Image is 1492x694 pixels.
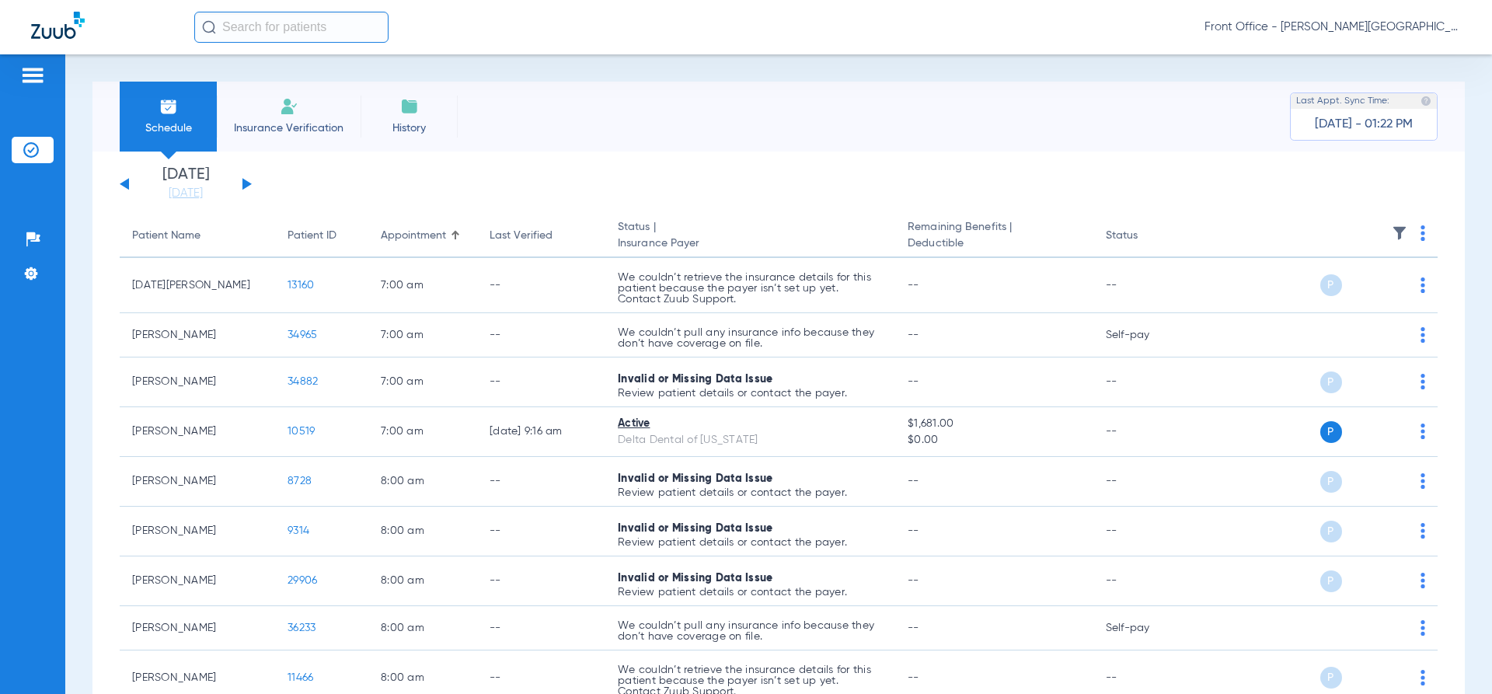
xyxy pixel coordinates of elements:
[618,416,883,432] div: Active
[618,587,883,598] p: Review patient details or contact the payer.
[368,258,477,313] td: 7:00 AM
[120,507,275,556] td: [PERSON_NAME]
[1421,277,1425,293] img: group-dot-blue.svg
[288,525,309,536] span: 9314
[139,167,232,201] li: [DATE]
[132,228,263,244] div: Patient Name
[31,12,85,39] img: Zuub Logo
[908,280,919,291] span: --
[1421,523,1425,539] img: group-dot-blue.svg
[1421,424,1425,439] img: group-dot-blue.svg
[1093,407,1198,457] td: --
[1421,573,1425,588] img: group-dot-blue.svg
[618,523,772,534] span: Invalid or Missing Data Issue
[288,228,356,244] div: Patient ID
[288,376,318,387] span: 34882
[618,432,883,448] div: Delta Dental of [US_STATE]
[139,186,232,201] a: [DATE]
[490,228,553,244] div: Last Verified
[194,12,389,43] input: Search for patients
[400,97,419,116] img: History
[120,357,275,407] td: [PERSON_NAME]
[490,228,593,244] div: Last Verified
[618,327,883,349] p: We couldn’t pull any insurance info because they don’t have coverage on file.
[908,623,919,633] span: --
[618,374,772,385] span: Invalid or Missing Data Issue
[1421,327,1425,343] img: group-dot-blue.svg
[132,228,200,244] div: Patient Name
[618,487,883,498] p: Review patient details or contact the payer.
[1296,93,1389,109] span: Last Appt. Sync Time:
[120,407,275,457] td: [PERSON_NAME]
[1093,606,1198,650] td: Self-pay
[1421,374,1425,389] img: group-dot-blue.svg
[477,258,605,313] td: --
[1421,473,1425,489] img: group-dot-blue.svg
[1320,521,1342,542] span: P
[477,606,605,650] td: --
[908,416,1080,432] span: $1,681.00
[477,507,605,556] td: --
[159,97,178,116] img: Schedule
[908,525,919,536] span: --
[1093,214,1198,258] th: Status
[131,120,205,136] span: Schedule
[477,407,605,457] td: [DATE] 9:16 AM
[895,214,1093,258] th: Remaining Benefits |
[368,313,477,357] td: 7:00 AM
[288,228,336,244] div: Patient ID
[908,575,919,586] span: --
[1315,117,1413,132] span: [DATE] - 01:22 PM
[477,556,605,606] td: --
[1392,225,1407,241] img: filter.svg
[288,672,313,683] span: 11466
[288,575,317,586] span: 29906
[120,606,275,650] td: [PERSON_NAME]
[908,235,1080,252] span: Deductible
[288,330,317,340] span: 34965
[372,120,446,136] span: History
[1320,274,1342,296] span: P
[368,457,477,507] td: 8:00 AM
[228,120,349,136] span: Insurance Verification
[368,556,477,606] td: 8:00 AM
[120,258,275,313] td: [DATE][PERSON_NAME]
[1093,507,1198,556] td: --
[1421,96,1431,106] img: last sync help info
[1093,357,1198,407] td: --
[1320,421,1342,443] span: P
[288,426,315,437] span: 10519
[618,388,883,399] p: Review patient details or contact the payer.
[202,20,216,34] img: Search Icon
[908,476,919,486] span: --
[288,476,312,486] span: 8728
[288,623,315,633] span: 36233
[120,457,275,507] td: [PERSON_NAME]
[477,457,605,507] td: --
[280,97,298,116] img: Manual Insurance Verification
[120,556,275,606] td: [PERSON_NAME]
[1320,471,1342,493] span: P
[1093,457,1198,507] td: --
[20,66,45,85] img: hamburger-icon
[1421,225,1425,241] img: group-dot-blue.svg
[477,357,605,407] td: --
[618,537,883,548] p: Review patient details or contact the payer.
[1093,313,1198,357] td: Self-pay
[1093,556,1198,606] td: --
[618,573,772,584] span: Invalid or Missing Data Issue
[1421,670,1425,685] img: group-dot-blue.svg
[1204,19,1461,35] span: Front Office - [PERSON_NAME][GEOGRAPHIC_DATA] Dental Care
[1421,620,1425,636] img: group-dot-blue.svg
[368,507,477,556] td: 8:00 AM
[1320,570,1342,592] span: P
[908,432,1080,448] span: $0.00
[368,407,477,457] td: 7:00 AM
[618,473,772,484] span: Invalid or Missing Data Issue
[368,357,477,407] td: 7:00 AM
[908,376,919,387] span: --
[368,606,477,650] td: 8:00 AM
[908,672,919,683] span: --
[381,228,446,244] div: Appointment
[1320,371,1342,393] span: P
